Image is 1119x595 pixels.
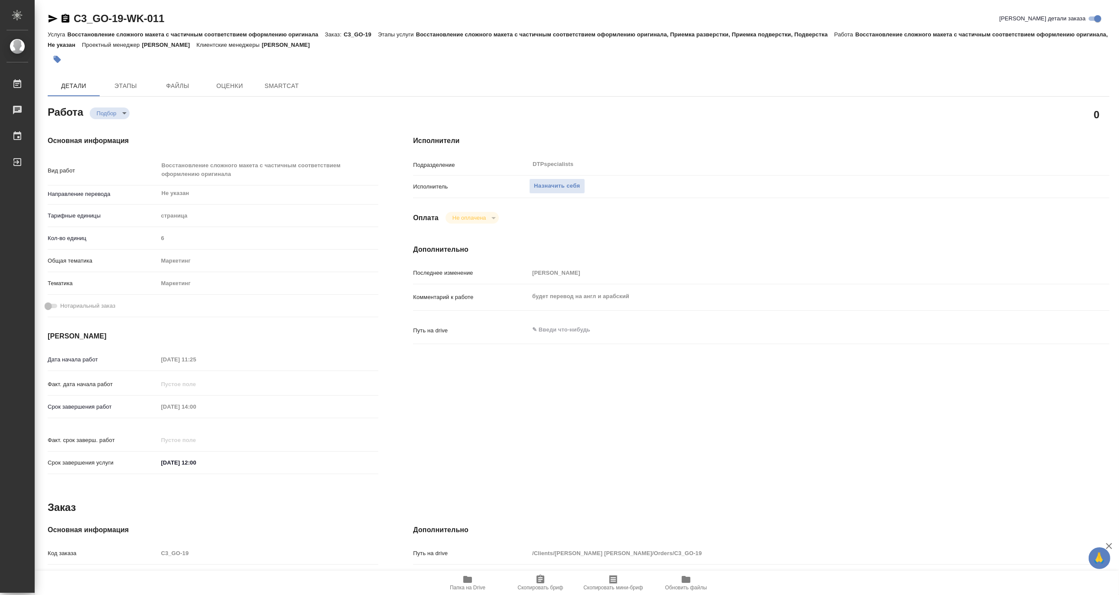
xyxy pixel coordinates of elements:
p: Кол-во единиц [48,234,158,243]
h4: Основная информация [48,525,378,535]
h2: Работа [48,104,83,119]
input: Пустое поле [158,353,234,366]
h4: Дополнительно [413,525,1109,535]
p: Факт. срок заверш. работ [48,436,158,445]
button: Назначить себя [529,179,585,194]
span: Оценки [209,81,250,91]
p: [PERSON_NAME] [142,42,196,48]
span: Детали [53,81,94,91]
span: Папка на Drive [450,585,485,591]
p: Общая тематика [48,257,158,265]
p: Этапы услуги [378,31,416,38]
input: Пустое поле [529,267,1051,279]
p: Путь на drive [413,549,529,558]
a: C3_GO-19-WK-011 [74,13,164,24]
h4: Дополнительно [413,244,1109,255]
button: Скопировать ссылку [60,13,71,24]
p: Дата начала работ [48,355,158,364]
p: Последнее изменение [413,269,529,277]
p: C3_GO-19 [344,31,378,38]
p: Восстановление сложного макета с частичным соответствием оформлению оригинала [67,31,325,38]
button: Скопировать мини-бриф [577,571,650,595]
div: Маркетинг [158,254,378,268]
button: Скопировать бриф [504,571,577,595]
input: Пустое поле [158,232,378,244]
p: Путь на drive [413,326,529,335]
p: Подразделение [413,161,529,169]
input: Пустое поле [529,547,1051,559]
p: Клиентские менеджеры [196,42,262,48]
div: страница [158,208,378,223]
input: Пустое поле [158,378,234,390]
span: Обновить файлы [665,585,707,591]
span: Нотариальный заказ [60,302,115,310]
h4: Основная информация [48,136,378,146]
p: Исполнитель [413,182,529,191]
input: ✎ Введи что-нибудь [158,456,234,469]
span: Скопировать бриф [517,585,563,591]
span: Этапы [105,81,146,91]
p: Тарифные единицы [48,211,158,220]
div: Маркетинг [158,276,378,291]
button: Скопировать ссылку для ЯМессенджера [48,13,58,24]
p: Работа [834,31,856,38]
span: Файлы [157,81,198,91]
h4: Исполнители [413,136,1109,146]
span: SmartCat [261,81,303,91]
p: Заказ: [325,31,344,38]
p: Услуга [48,31,67,38]
p: [PERSON_NAME] [262,42,316,48]
p: Срок завершения услуги [48,458,158,467]
button: Папка на Drive [431,571,504,595]
button: Обновить файлы [650,571,722,595]
h2: 0 [1094,107,1099,122]
p: Проектный менеджер [82,42,142,48]
p: Факт. дата начала работ [48,380,158,389]
h4: Оплата [413,213,439,223]
p: Направление перевода [48,190,158,198]
button: 🙏 [1089,547,1110,569]
div: Подбор [446,212,499,224]
h2: Заказ [48,501,76,514]
span: 🙏 [1092,549,1107,567]
p: Вид работ [48,166,158,175]
p: Тематика [48,279,158,288]
span: Скопировать мини-бриф [583,585,643,591]
span: [PERSON_NAME] детали заказа [999,14,1086,23]
span: Назначить себя [534,181,580,191]
textarea: будет перевод на англ и арабский [529,289,1051,304]
div: Подбор [90,107,130,119]
input: Пустое поле [158,434,234,446]
p: Код заказа [48,549,158,558]
button: Добавить тэг [48,50,67,69]
input: Пустое поле [158,547,378,559]
input: Пустое поле [158,569,378,582]
button: Подбор [94,110,119,117]
p: Срок завершения работ [48,403,158,411]
h4: [PERSON_NAME] [48,331,378,341]
input: Пустое поле [529,569,1051,582]
input: Пустое поле [158,400,234,413]
button: Не оплачена [450,214,488,221]
p: Комментарий к работе [413,293,529,302]
p: Восстановление сложного макета с частичным соответствием оформлению оригинала, Приемка разверстки... [416,31,834,38]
